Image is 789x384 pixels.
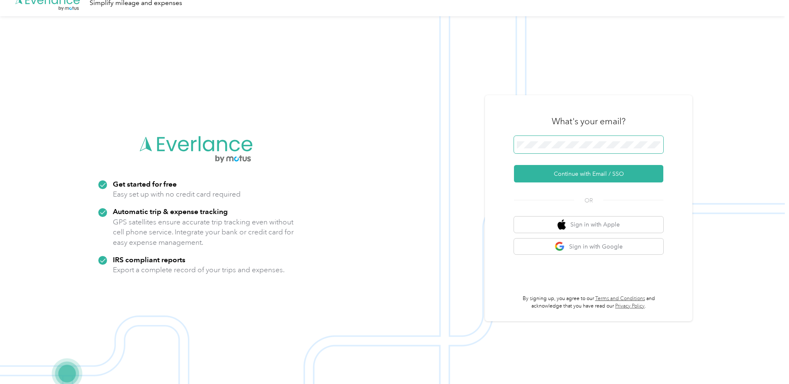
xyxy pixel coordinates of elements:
[113,265,285,275] p: Export a complete record of your trips and expenses.
[514,217,663,233] button: apple logoSign in with Apple
[514,239,663,255] button: google logoSign in with Google
[574,196,603,205] span: OR
[555,241,565,252] img: google logo
[113,180,177,188] strong: Get started for free
[113,189,241,199] p: Easy set up with no credit card required
[514,295,663,310] p: By signing up, you agree to our and acknowledge that you have read our .
[113,217,294,248] p: GPS satellites ensure accurate trip tracking even without cell phone service. Integrate your bank...
[113,207,228,216] strong: Automatic trip & expense tracking
[552,116,626,127] h3: What's your email?
[595,295,645,302] a: Terms and Conditions
[615,303,645,309] a: Privacy Policy
[514,165,663,182] button: Continue with Email / SSO
[113,255,185,264] strong: IRS compliant reports
[558,219,566,230] img: apple logo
